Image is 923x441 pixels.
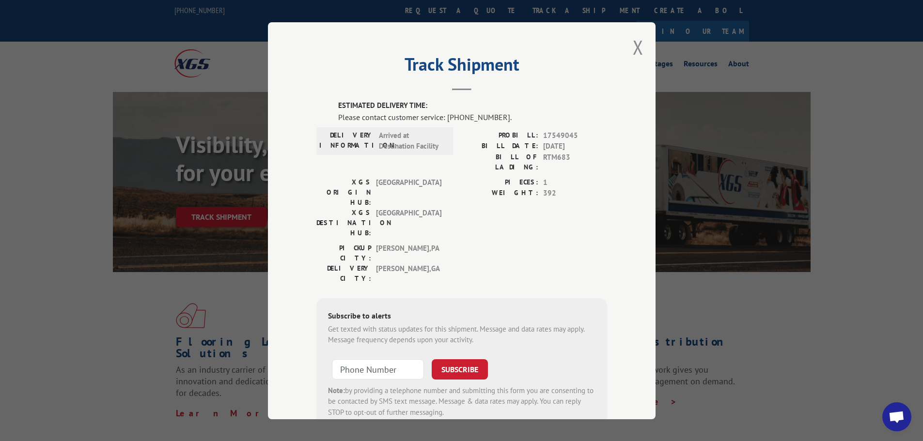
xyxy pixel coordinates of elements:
span: [GEOGRAPHIC_DATA] [376,207,441,238]
label: BILL OF LADING: [462,152,538,172]
span: 1 [543,177,607,188]
h2: Track Shipment [316,58,607,76]
span: [GEOGRAPHIC_DATA] [376,177,441,207]
span: 17549045 [543,130,607,141]
div: Get texted with status updates for this shipment. Message and data rates may apply. Message frequ... [328,323,595,345]
label: DELIVERY INFORMATION: [319,130,374,152]
input: Phone Number [332,359,424,379]
label: XGS ORIGIN HUB: [316,177,371,207]
label: PIECES: [462,177,538,188]
button: Close modal [633,34,643,60]
div: Open chat [882,402,911,431]
label: WEIGHT: [462,188,538,199]
span: [PERSON_NAME] , PA [376,243,441,263]
label: ESTIMATED DELIVERY TIME: [338,100,607,111]
span: 392 [543,188,607,199]
label: XGS DESTINATION HUB: [316,207,371,238]
button: SUBSCRIBE [432,359,488,379]
label: BILL DATE: [462,141,538,152]
div: Please contact customer service: [PHONE_NUMBER]. [338,111,607,122]
strong: Note: [328,385,345,395]
label: DELIVERY CITY: [316,263,371,283]
div: by providing a telephone number and submitting this form you are consenting to be contacted by SM... [328,385,595,418]
span: [DATE] [543,141,607,152]
span: RTM683 [543,152,607,172]
label: PICKUP CITY: [316,243,371,263]
span: Arrived at Destination Facility [379,130,444,152]
div: Subscribe to alerts [328,309,595,323]
span: [PERSON_NAME] , GA [376,263,441,283]
label: PROBILL: [462,130,538,141]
